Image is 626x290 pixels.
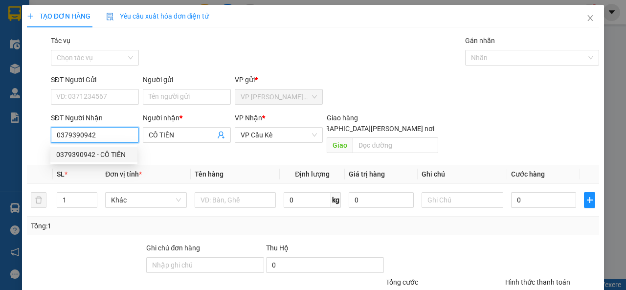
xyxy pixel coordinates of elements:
[51,74,139,85] div: SĐT Người Gửi
[4,64,90,73] span: GIAO:
[217,131,225,139] span: user-add
[465,37,495,45] label: Gán nhãn
[52,53,112,62] span: [PERSON_NAME]
[33,5,113,15] strong: BIÊN NHẬN GỬI HÀNG
[111,193,181,207] span: Khác
[57,170,65,178] span: SL
[4,19,91,38] span: VP [PERSON_NAME] ([GEOGRAPHIC_DATA]) -
[25,64,90,73] span: KO BAO ƯỚT+ BỂ
[241,89,317,104] span: VP Trần Phú (Hàng)
[505,278,570,286] label: Hình thức thanh toán
[301,123,438,134] span: [GEOGRAPHIC_DATA][PERSON_NAME] nơi
[584,192,595,208] button: plus
[50,147,137,162] div: 0379390942 - CÔ TIÊN
[31,221,243,231] div: Tổng: 1
[422,192,503,208] input: Ghi Chú
[586,14,594,22] span: close
[266,244,289,252] span: Thu Hộ
[27,12,90,20] span: TẠO ĐƠN HÀNG
[51,112,139,123] div: SĐT Người Nhận
[584,196,595,204] span: plus
[241,128,317,142] span: VP Cầu Kè
[235,114,262,122] span: VP Nhận
[146,257,264,273] input: Ghi chú đơn hàng
[195,192,276,208] input: VD: Bàn, Ghế
[31,192,46,208] button: delete
[349,192,414,208] input: 0
[106,12,209,20] span: Yêu cầu xuất hóa đơn điện tử
[56,149,132,160] div: 0379390942 - CÔ TIÊN
[27,13,34,20] span: plus
[105,170,142,178] span: Đơn vị tính
[4,42,143,51] p: NHẬN:
[106,13,114,21] img: icon
[4,53,112,62] span: 0779899988 -
[349,170,385,178] span: Giá trị hàng
[143,112,231,123] div: Người nhận
[327,114,358,122] span: Giao hàng
[235,74,323,85] div: VP gửi
[143,74,231,85] div: Người gửi
[195,170,224,178] span: Tên hàng
[331,192,341,208] span: kg
[386,278,418,286] span: Tổng cước
[146,244,200,252] label: Ghi chú đơn hàng
[295,170,330,178] span: Định lượng
[27,42,95,51] span: VP Trà Vinh (Hàng)
[577,5,604,32] button: Close
[51,37,70,45] label: Tác vụ
[418,165,507,184] th: Ghi chú
[4,19,143,38] p: GỬI:
[353,137,438,153] input: Dọc đường
[511,170,545,178] span: Cước hàng
[327,137,353,153] span: Giao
